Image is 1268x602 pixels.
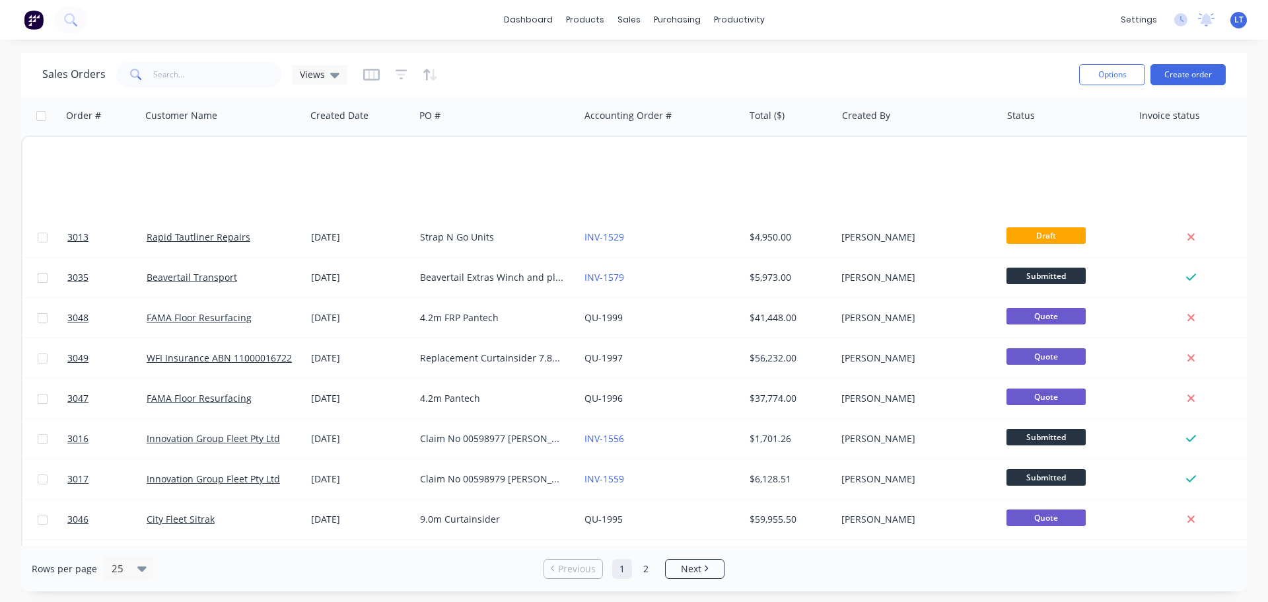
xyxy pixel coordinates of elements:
[750,311,827,324] div: $41,448.00
[841,352,988,365] div: [PERSON_NAME]
[841,311,988,324] div: [PERSON_NAME]
[666,562,724,576] a: Next page
[420,231,567,244] div: Strap N Go Units
[841,271,988,284] div: [PERSON_NAME]
[67,352,88,365] span: 3049
[147,271,237,283] a: Beavertail Transport
[1223,557,1255,589] iframe: Intercom live chat
[147,472,280,485] a: Innovation Group Fleet Pty Ltd
[750,472,827,486] div: $6,128.51
[750,231,827,244] div: $4,950.00
[67,472,88,486] span: 3017
[1139,109,1200,122] div: Invoice status
[419,109,440,122] div: PO #
[558,562,596,576] span: Previous
[420,392,567,405] div: 4.2m Pantech
[841,392,988,405] div: [PERSON_NAME]
[611,10,647,30] div: sales
[750,352,827,365] div: $56,232.00
[420,311,567,324] div: 4.2m FRP Pantech
[559,10,611,30] div: products
[42,68,106,81] h1: Sales Orders
[147,311,252,324] a: FAMA Floor Resurfacing
[311,513,409,526] div: [DATE]
[636,559,656,579] a: Page 2
[311,472,409,486] div: [DATE]
[67,513,88,526] span: 3046
[67,217,147,257] a: 3013
[1006,227,1086,244] span: Draft
[32,562,97,576] span: Rows per page
[538,559,730,579] ul: Pagination
[750,513,827,526] div: $59,955.50
[584,271,624,283] a: INV-1579
[310,109,369,122] div: Created Date
[67,432,88,445] span: 3016
[1006,268,1086,284] span: Submitted
[841,432,988,445] div: [PERSON_NAME]
[67,271,88,284] span: 3035
[311,271,409,284] div: [DATE]
[584,472,624,485] a: INV-1559
[584,311,623,324] a: QU-1999
[67,419,147,459] a: 3016
[1006,308,1086,324] span: Quote
[147,352,292,364] a: WFI Insurance ABN 11000016722
[147,432,280,445] a: Innovation Group Fleet Pty Ltd
[420,432,567,445] div: Claim No 00598977 [PERSON_NAME] DN85QS Name is [PERSON_NAME] Policy no 322240798 GFTBooking no 59...
[1007,109,1035,122] div: Status
[841,513,988,526] div: [PERSON_NAME]
[24,10,44,30] img: Factory
[750,271,827,284] div: $5,973.00
[147,231,250,243] a: Rapid Tautliner Repairs
[1234,14,1244,26] span: LT
[420,472,567,486] div: Claim No 00598979 [PERSON_NAME] DN85QS Name is [PERSON_NAME] Policy no 322240798 GFT Booking no 5...
[1006,509,1086,526] span: Quote
[841,231,988,244] div: [PERSON_NAME]
[147,513,215,525] a: City Fleet Sitrak
[311,352,409,365] div: [DATE]
[1150,64,1226,85] button: Create order
[584,109,672,122] div: Accounting Order #
[311,311,409,324] div: [DATE]
[841,472,988,486] div: [PERSON_NAME]
[420,352,567,365] div: Replacement Curtainsider 7.8m WFI Insurance
[584,513,623,525] a: QU-1995
[1006,389,1086,405] span: Quote
[1079,64,1145,85] button: Options
[750,432,827,445] div: $1,701.26
[311,432,409,445] div: [DATE]
[67,459,147,499] a: 3017
[681,562,701,576] span: Next
[67,540,147,580] a: 3030
[544,562,602,576] a: Previous page
[147,392,252,404] a: FAMA Floor Resurfacing
[750,109,785,122] div: Total ($)
[707,10,771,30] div: productivity
[67,379,147,418] a: 3047
[311,231,409,244] div: [DATE]
[67,500,147,539] a: 3046
[1006,469,1086,486] span: Submitted
[497,10,559,30] a: dashboard
[300,67,325,81] span: Views
[1006,429,1086,445] span: Submitted
[311,392,409,405] div: [DATE]
[67,311,88,324] span: 3048
[1114,10,1164,30] div: settings
[67,258,147,297] a: 3035
[420,271,567,284] div: Beavertail Extras Winch and plates Toolbox
[612,559,632,579] a: Page 1 is your current page
[145,109,217,122] div: Customer Name
[584,392,623,404] a: QU-1996
[584,432,624,445] a: INV-1556
[420,513,567,526] div: 9.0m Curtainsider
[66,109,101,122] div: Order #
[647,10,707,30] div: purchasing
[584,231,624,243] a: INV-1529
[842,109,890,122] div: Created By
[584,352,623,364] a: QU-1997
[67,392,88,405] span: 3047
[67,338,147,378] a: 3049
[750,392,827,405] div: $37,774.00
